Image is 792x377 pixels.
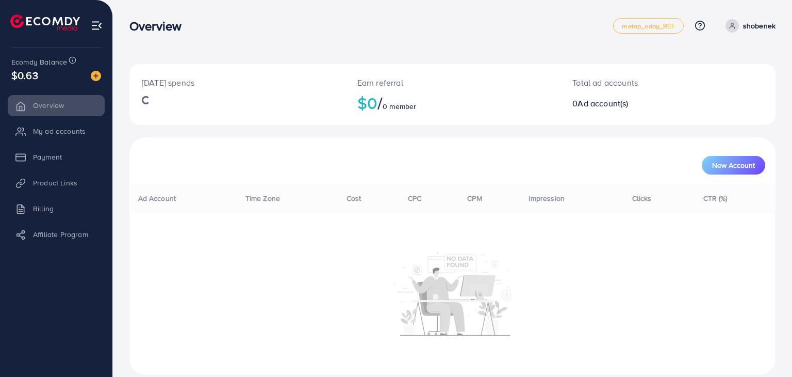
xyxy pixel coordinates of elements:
p: Total ad accounts [572,76,709,89]
img: logo [10,14,80,30]
span: 0 member [383,101,416,112]
p: shobenek [743,20,775,32]
a: metap_oday_REF [613,18,683,34]
h2: $0 [357,93,548,113]
span: $0.63 [11,68,38,83]
button: New Account [702,156,765,175]
span: New Account [712,162,755,169]
img: image [91,71,101,81]
p: [DATE] spends [142,76,333,89]
h3: Overview [129,19,190,34]
span: Ecomdy Balance [11,57,67,67]
span: / [377,91,383,115]
span: Ad account(s) [577,98,628,109]
a: shobenek [721,19,775,33]
span: metap_oday_REF [622,23,674,29]
p: Earn referral [357,76,548,89]
h2: 0 [572,99,709,108]
img: menu [91,20,103,32]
